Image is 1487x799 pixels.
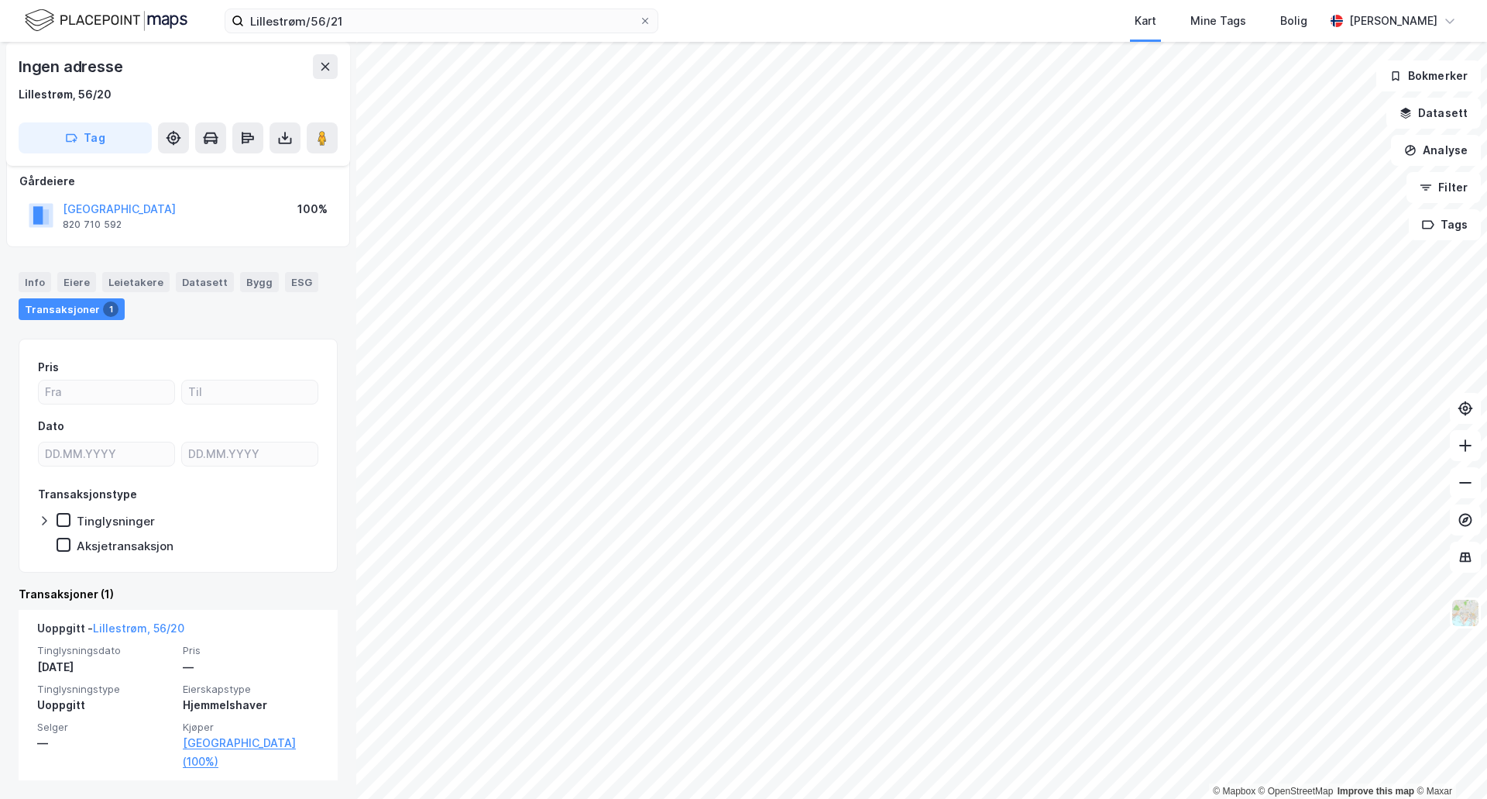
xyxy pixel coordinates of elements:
[38,417,64,436] div: Dato
[1406,172,1481,203] button: Filter
[1376,60,1481,91] button: Bokmerker
[1410,725,1487,799] iframe: Chat Widget
[38,485,137,504] div: Transaksjonstype
[1349,12,1437,30] div: [PERSON_NAME]
[183,658,319,677] div: —
[244,9,639,33] input: Søk på adresse, matrikkel, gårdeiere, leietakere eller personer
[1386,98,1481,129] button: Datasett
[77,539,173,553] div: Aksjetransaksjon
[37,696,173,715] div: Uoppgitt
[176,272,234,292] div: Datasett
[19,54,125,79] div: Ingen adresse
[37,619,184,644] div: Uoppgitt -
[77,514,155,529] div: Tinglysninger
[183,734,319,771] a: [GEOGRAPHIC_DATA] (100%)
[1409,209,1481,240] button: Tags
[1190,12,1246,30] div: Mine Tags
[57,272,96,292] div: Eiere
[297,200,328,219] div: 100%
[182,381,318,404] input: Til
[19,85,112,104] div: Lillestrøm, 56/20
[240,272,279,292] div: Bygg
[19,172,337,191] div: Gårdeiere
[1135,12,1156,30] div: Kart
[25,7,187,34] img: logo.f888ab2527a4732fd821a326f86c7f29.svg
[39,381,174,404] input: Fra
[39,443,174,466] input: DD.MM.YYYY
[1451,598,1480,628] img: Z
[37,683,173,696] span: Tinglysningstype
[1338,786,1414,797] a: Improve this map
[182,443,318,466] input: DD.MM.YYYY
[93,622,184,635] a: Lillestrøm, 56/20
[37,721,173,734] span: Selger
[38,358,59,377] div: Pris
[183,644,319,657] span: Pris
[1213,786,1255,797] a: Mapbox
[37,658,173,677] div: [DATE]
[63,219,122,231] div: 820 710 592
[1280,12,1307,30] div: Bolig
[183,696,319,715] div: Hjemmelshaver
[183,683,319,696] span: Eierskapstype
[285,272,318,292] div: ESG
[19,122,152,153] button: Tag
[37,734,173,753] div: —
[1259,786,1334,797] a: OpenStreetMap
[1410,725,1487,799] div: Kontrollprogram for chat
[102,272,170,292] div: Leietakere
[1391,135,1481,166] button: Analyse
[37,644,173,657] span: Tinglysningsdato
[19,585,338,604] div: Transaksjoner (1)
[19,298,125,320] div: Transaksjoner
[103,301,118,317] div: 1
[183,721,319,734] span: Kjøper
[19,272,51,292] div: Info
